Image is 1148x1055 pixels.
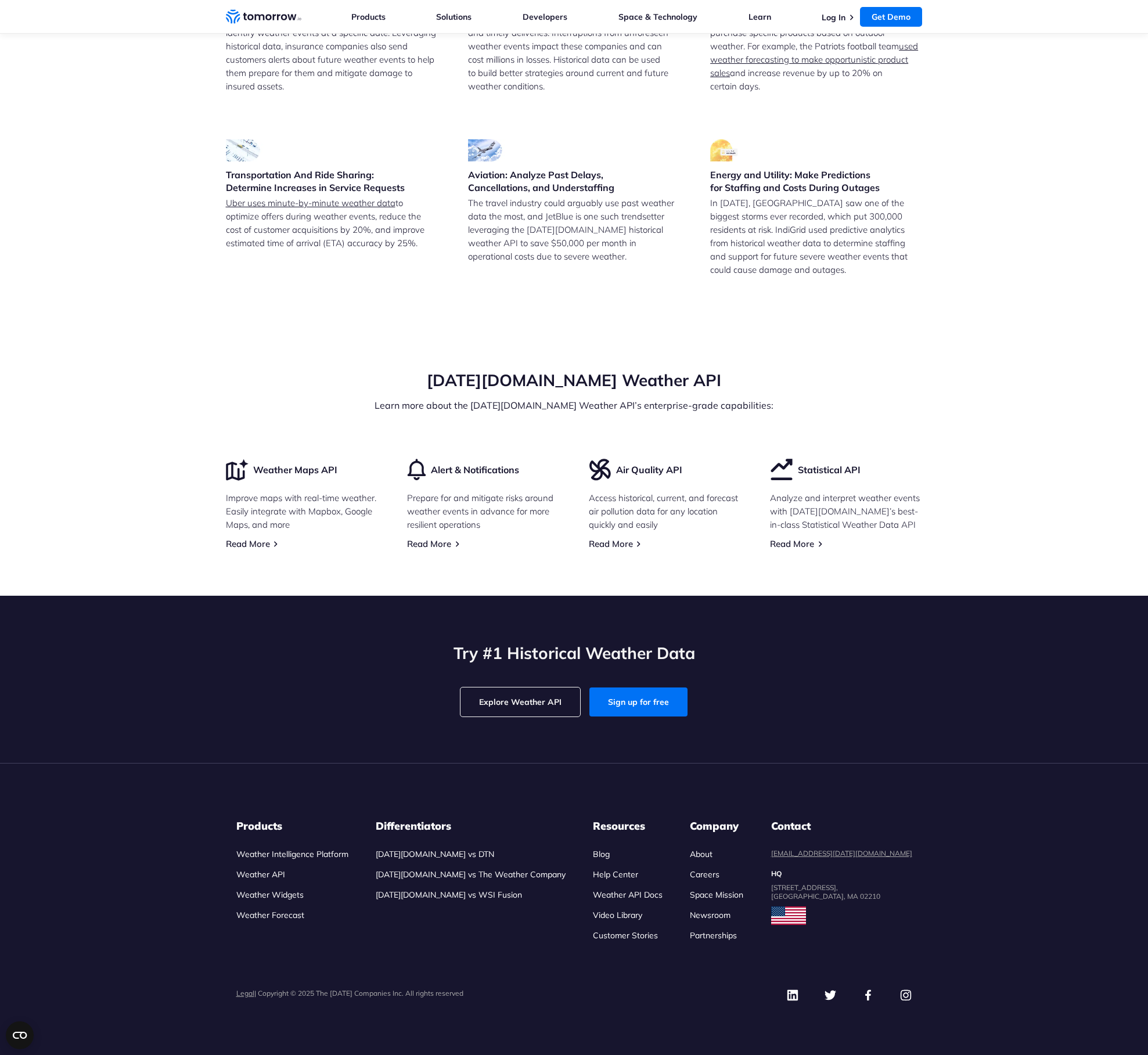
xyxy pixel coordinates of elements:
a: [DATE][DOMAIN_NAME] vs The Weather Company [376,869,566,880]
a: Weather API [236,869,285,880]
a: Log In [822,12,845,23]
a: Careers [690,869,719,880]
dt: HQ [771,869,912,878]
p: Improve maps with real-time weather. Easily integrate with Mapbox, Google Maps, and more [226,491,379,531]
img: Linkedin [786,989,799,1002]
a: Help Center [593,869,638,880]
a: [EMAIL_ADDRESS][DATE][DOMAIN_NAME] [771,849,912,858]
a: [DATE][DOMAIN_NAME] vs DTN [376,849,494,859]
a: Legal [236,989,254,998]
dt: Contact [771,819,912,833]
p: The supply chain relies heavily on accurate logistics and timely deliveries. Interruptions from u... [468,13,680,93]
a: Developers [523,12,567,22]
h3: Company [690,819,743,833]
p: to optimize offers during weather events, reduce the cost of customer acquisitions by 20%, and im... [226,196,438,250]
h3: Alert & Notifications [431,463,519,476]
h3: Products [236,819,348,833]
p: Using historical data, the insurance industry can identify weather events at a specific date. Lev... [226,13,438,93]
a: Home link [226,8,301,26]
a: Uber uses minute-by-minute weather data [226,197,395,208]
h3: Differentiators [376,819,566,833]
img: Facebook [862,989,875,1002]
a: Read More [226,538,270,549]
p: During sporting events, customers are more likely to purchase specific products based on outdoor ... [710,13,922,93]
a: Sign up for free [589,687,688,716]
a: Read More [589,538,633,549]
a: About [690,849,712,859]
p: Analyze and interpret weather events with [DATE][DOMAIN_NAME]’s best-in-class Statistical Weather... [770,491,923,531]
a: Read More [770,538,814,549]
p: Access historical, current, and forecast air pollution data for any location quickly and easily [589,491,742,531]
dl: contact details [771,819,912,901]
h3: Weather Maps API [253,463,337,476]
a: Weather Intelligence Platform [236,849,348,859]
button: Open CMP widget [6,1021,34,1049]
a: Blog [593,849,610,859]
a: Read More [407,538,451,549]
h2: [DATE][DOMAIN_NAME] Weather API [226,369,923,391]
a: Customer Stories [593,930,658,941]
p: In [DATE], [GEOGRAPHIC_DATA] saw one of the biggest storms ever recorded, which put 300,000 resid... [710,196,922,276]
p: Prepare for and mitigate risks around weather events in advance for more resilient operations [407,491,560,531]
a: Newsroom [690,910,730,920]
a: Solutions [436,12,472,22]
p: | Copyright © 2025 The [DATE] Companies Inc. All rights reserved [236,989,463,998]
h3: Air Quality API [616,463,682,476]
a: used weather forecasting to make opportunistic product sales [710,41,918,78]
h3: Aviation: Analyze Past Delays, Cancellations, and Understaffing [468,168,680,194]
a: [DATE][DOMAIN_NAME] vs WSI Fusion [376,890,522,900]
p: The travel industry could arguably use past weather data the most, and JetBlue is one such trends... [468,196,680,263]
a: Explore Weather API [460,687,580,716]
a: Space & Technology [618,12,697,22]
a: Weather API Docs [593,890,663,900]
a: Space Mission [690,890,743,900]
img: usa flag [771,906,806,925]
a: Partnerships [690,930,737,941]
p: Learn more about the [DATE][DOMAIN_NAME] Weather API’s enterprise-grade capabilities: [226,398,923,412]
h3: Transportation And Ride Sharing: Determine Increases in Service Requests [226,168,438,194]
a: Get Demo [860,7,922,27]
h3: Resources [593,819,663,833]
h3: Statistical API [798,463,861,476]
a: Weather Forecast [236,910,304,920]
h3: Energy and Utility: Make Predictions for Staffing and Costs During Outages [710,168,922,194]
img: Twitter [824,989,837,1002]
a: Weather Widgets [236,890,304,900]
h2: Try #1 Historical Weather Data [226,642,923,664]
a: Video Library [593,910,642,920]
a: Products [351,12,386,22]
dd: [STREET_ADDRESS], [GEOGRAPHIC_DATA], MA 02210 [771,883,912,901]
img: Instagram [899,989,912,1002]
a: Learn [748,12,771,22]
